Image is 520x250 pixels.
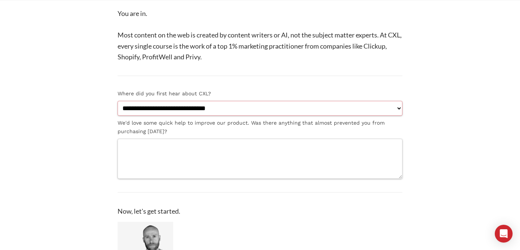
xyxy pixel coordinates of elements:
[118,119,402,136] label: We'd love some quick help to improve our product. Was there anything that almost prevented you fr...
[118,206,402,217] p: Now, let's get started.
[495,225,513,243] div: Open Intercom Messenger
[118,8,402,62] p: You are in. Most content on the web is created by content writers or AI, not the subject matter e...
[118,89,402,98] label: Where did you first hear about CXL?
